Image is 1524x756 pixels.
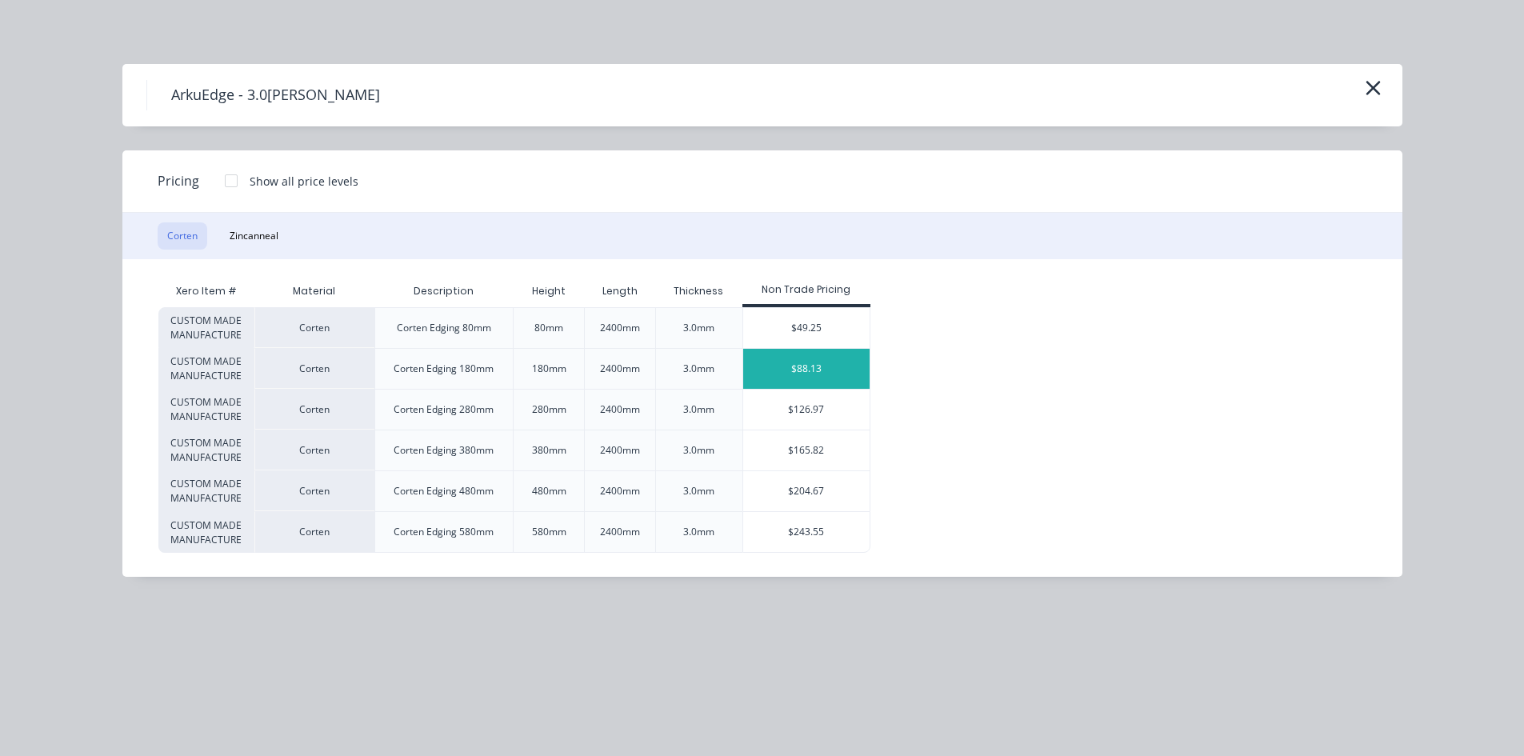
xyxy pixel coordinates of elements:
div: 3.0mm [683,443,714,458]
div: Corten [254,430,374,470]
div: Non Trade Pricing [742,282,871,297]
div: 480mm [532,484,566,498]
div: Show all price levels [250,173,358,190]
div: $243.55 [743,512,870,552]
h4: ArkuEdge - 3.0[PERSON_NAME] [146,80,404,110]
div: Height [519,271,578,311]
div: 2400mm [600,484,640,498]
div: Corten Edging 380mm [394,443,494,458]
div: 2400mm [600,525,640,539]
div: Corten Edging 480mm [394,484,494,498]
div: Corten [254,511,374,553]
div: Description [401,271,486,311]
div: 580mm [532,525,566,539]
div: 180mm [532,362,566,376]
div: 2400mm [600,362,640,376]
div: $204.67 [743,471,870,511]
button: Zincanneal [220,222,288,250]
div: $126.97 [743,390,870,430]
div: 2400mm [600,443,640,458]
div: $88.13 [743,349,870,389]
div: Xero Item # [158,275,254,307]
div: 380mm [532,443,566,458]
div: 2400mm [600,402,640,417]
div: CUSTOM MADE MANUFACTURE [158,470,254,511]
div: CUSTOM MADE MANUFACTURE [158,430,254,470]
div: Corten Edging 280mm [394,402,494,417]
div: Corten Edging 80mm [397,321,491,335]
div: Corten [254,470,374,511]
div: CUSTOM MADE MANUFACTURE [158,307,254,348]
div: 80mm [534,321,563,335]
div: 2400mm [600,321,640,335]
div: Corten Edging 580mm [394,525,494,539]
div: $49.25 [743,308,870,348]
div: 3.0mm [683,362,714,376]
span: Pricing [158,171,199,190]
div: 3.0mm [683,484,714,498]
div: CUSTOM MADE MANUFACTURE [158,389,254,430]
button: Corten [158,222,207,250]
div: Thickness [661,271,736,311]
div: 3.0mm [683,321,714,335]
div: 280mm [532,402,566,417]
div: 3.0mm [683,402,714,417]
div: Corten Edging 180mm [394,362,494,376]
div: Corten [254,348,374,389]
div: Corten [254,307,374,348]
div: Length [590,271,650,311]
div: Material [254,275,374,307]
div: Corten [254,389,374,430]
div: $165.82 [743,430,870,470]
div: CUSTOM MADE MANUFACTURE [158,348,254,389]
div: 3.0mm [683,525,714,539]
div: CUSTOM MADE MANUFACTURE [158,511,254,553]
